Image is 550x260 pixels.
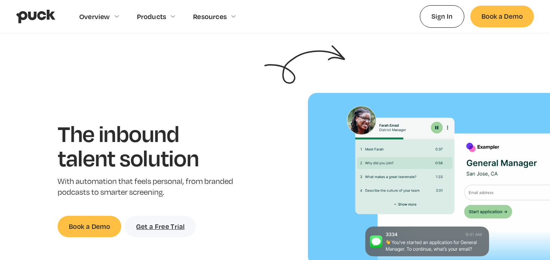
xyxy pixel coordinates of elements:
[79,12,110,21] div: Overview
[125,216,196,237] a: Get a Free Trial
[58,176,235,198] p: With automation that feels personal, from branded podcasts to smarter screening.
[420,5,464,27] a: Sign In
[137,12,166,21] div: Products
[193,12,227,21] div: Resources
[58,121,235,170] h1: The inbound talent solution
[470,6,534,27] a: Book a Demo
[58,216,121,237] a: Book a Demo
